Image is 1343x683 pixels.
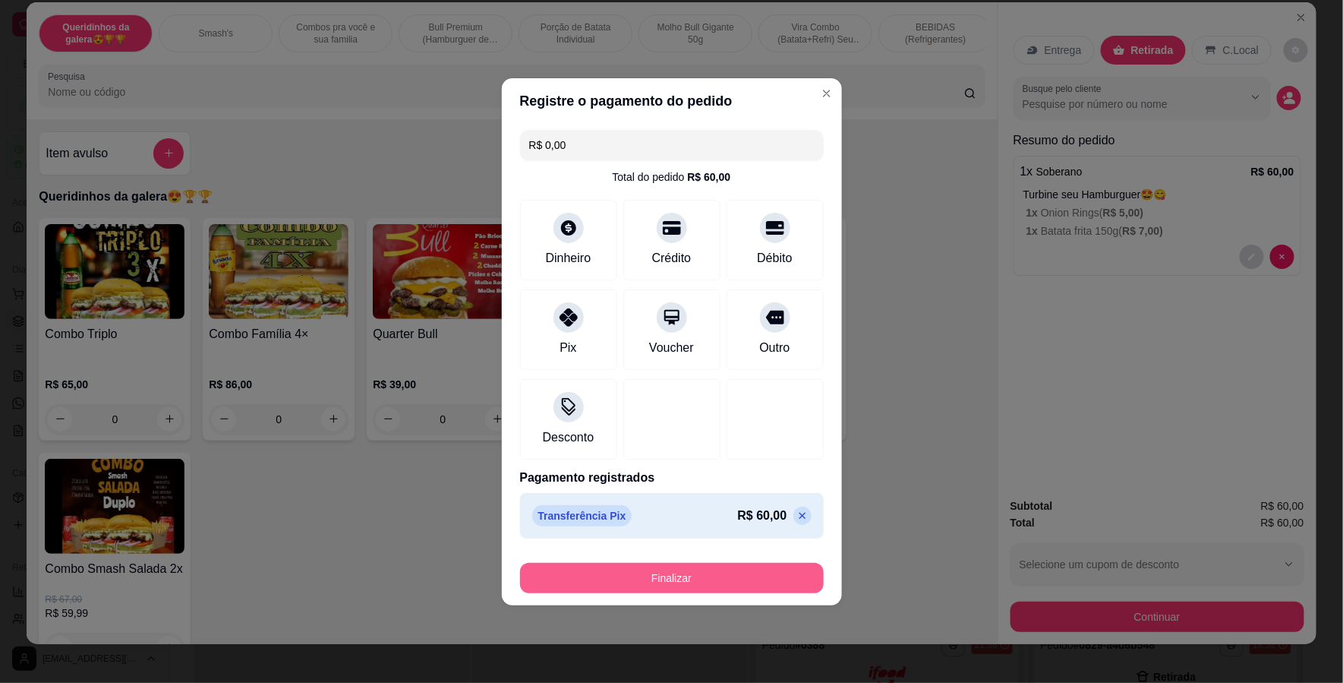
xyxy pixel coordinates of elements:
div: Dinheiro [546,249,591,267]
div: Total do pedido [613,169,731,185]
input: Ex.: hambúrguer de cordeiro [529,130,815,160]
div: Voucher [649,339,694,357]
p: Transferência Pix [532,505,632,526]
p: R$ 60,00 [738,507,787,525]
button: Finalizar [520,563,824,593]
div: Outro [759,339,790,357]
header: Registre o pagamento do pedido [502,78,842,124]
div: Desconto [543,428,594,447]
div: Crédito [652,249,692,267]
div: R$ 60,00 [688,169,731,185]
button: Close [815,81,839,106]
div: Pix [560,339,576,357]
div: Débito [757,249,792,267]
p: Pagamento registrados [520,469,824,487]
